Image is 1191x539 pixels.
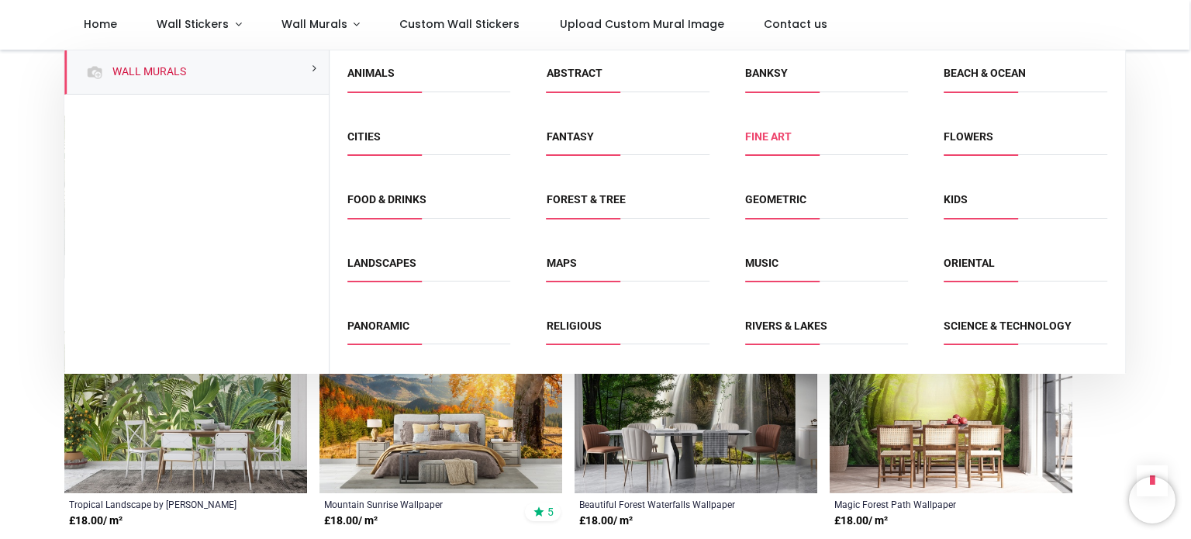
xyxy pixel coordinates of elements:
a: Fine Art [745,130,792,143]
span: Wall Stickers [157,16,229,32]
a: Rivers & Lakes [745,320,827,332]
a: Fantasy [547,130,594,143]
a: Landscapes [347,257,416,269]
a: Tropical Landscape by [PERSON_NAME] [69,498,256,510]
a: Forest & Tree [547,193,626,206]
a: Abstract [547,67,602,79]
span: Abstract [547,66,709,92]
span: Landscapes [347,256,510,282]
img: Beautiful Forest Waterfalls Wall Mural Wallpaper [575,331,817,494]
a: Kids [944,193,968,206]
a: Wall Murals [106,64,186,80]
strong: £ 18.00 / m² [324,513,378,529]
span: Religious [547,319,709,344]
strong: £ 18.00 / m² [834,513,888,529]
a: Mountain Sunrise Wallpaper [324,498,511,510]
span: Food & Drinks [347,192,510,218]
span: Kids [944,192,1106,218]
a: Religious [547,320,602,332]
img: Wall Murals [85,63,104,81]
span: Upload Custom Mural Image [560,16,724,32]
span: Wall Murals [281,16,347,32]
img: Magic Forest Path Wall Mural Wallpaper [830,331,1072,494]
span: Rivers & Lakes [745,319,908,344]
span: Music [745,256,908,282]
a: Panoramic [347,320,409,332]
span: Panoramic [347,319,510,344]
a: Oriental [944,257,995,269]
a: Flowers [944,130,993,143]
a: Music [745,257,778,269]
span: Custom Wall Stickers [399,16,520,32]
strong: £ 18.00 / m² [69,513,123,529]
span: Cities [347,130,510,155]
span: Animals [347,66,510,92]
img: Mountain Sunrise Wall Mural Wallpaper [319,331,562,494]
img: Tropical Landscape Wall Mural by Andrea Haase [64,331,307,494]
a: Animals [347,67,395,79]
span: Home [84,16,117,32]
a: Maps [547,257,577,269]
span: Forest & Tree [547,192,709,218]
a: Beautiful Forest Waterfalls Wallpaper [579,498,766,510]
a: Food & Drinks [347,193,426,206]
span: Oriental [944,256,1106,282]
a: Magic Forest Path Wallpaper [834,498,1021,510]
a: Beach & Ocean [944,67,1026,79]
a: Geometric [745,193,806,206]
span: Fantasy [547,130,709,155]
span: Contact us [764,16,827,32]
span: Science & Technology [944,319,1106,344]
span: Beach & Ocean [944,66,1106,92]
span: Flowers [944,130,1106,155]
span: Fine Art [745,130,908,155]
a: Banksy [745,67,788,79]
span: Banksy [745,66,908,92]
span: 5 [547,505,554,519]
iframe: Brevo live chat [1129,477,1175,523]
strong: £ 18.00 / m² [579,513,633,529]
a: Science & Technology [944,320,1072,332]
span: Maps [547,256,709,282]
span: Geometric [745,192,908,218]
a: Cities [347,130,381,143]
